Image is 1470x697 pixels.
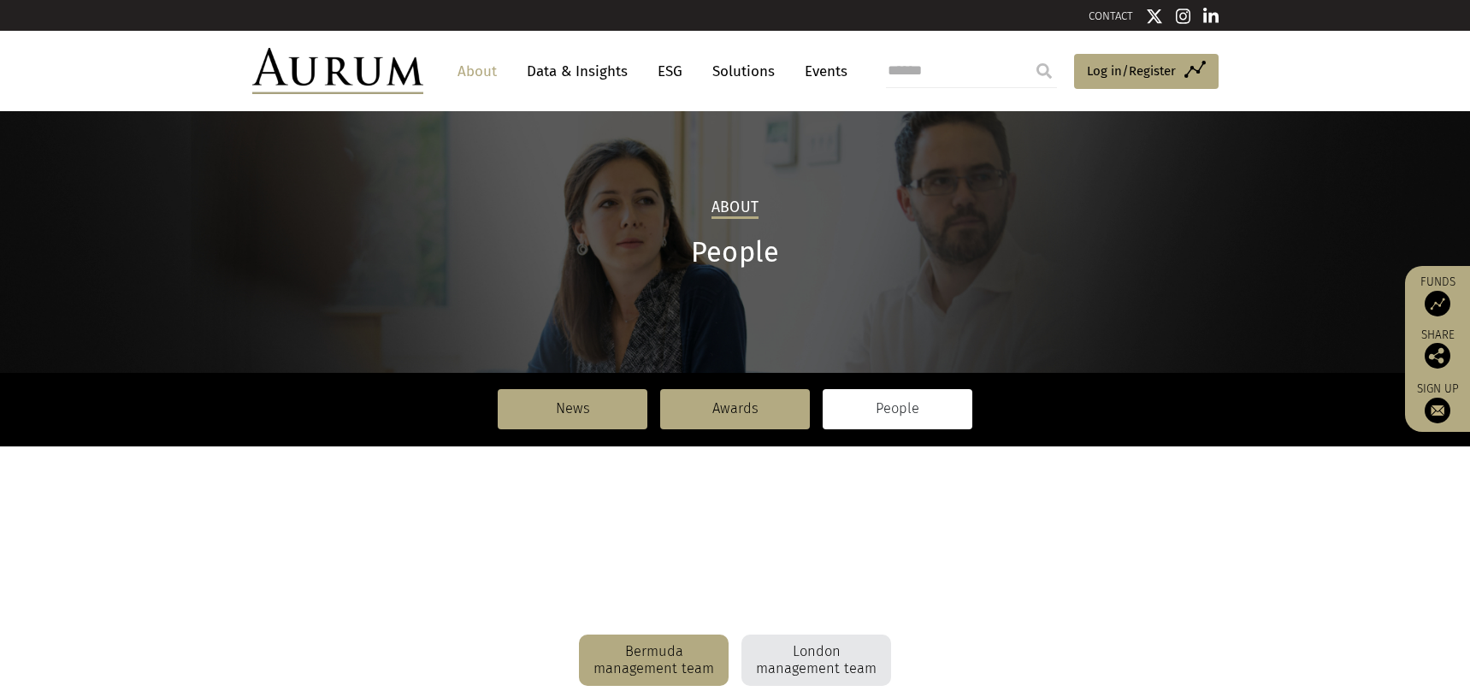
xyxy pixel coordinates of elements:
img: Access Funds [1425,291,1450,316]
img: Twitter icon [1146,8,1163,25]
a: CONTACT [1089,9,1133,22]
img: Share this post [1425,343,1450,369]
a: ESG [649,56,691,87]
a: Log in/Register [1074,54,1219,90]
a: People [823,389,972,428]
a: News [498,389,647,428]
a: Solutions [704,56,783,87]
div: Bermuda management team [579,635,729,686]
div: London management team [741,635,891,686]
a: Sign up [1414,381,1461,423]
a: Data & Insights [518,56,636,87]
h1: People [252,236,1219,269]
img: Linkedin icon [1203,8,1219,25]
a: About [449,56,505,87]
a: Awards [660,389,810,428]
img: Sign up to our newsletter [1425,398,1450,423]
a: Funds [1414,275,1461,316]
img: Instagram icon [1176,8,1191,25]
input: Submit [1027,54,1061,88]
div: Share [1414,329,1461,369]
span: Log in/Register [1087,61,1176,81]
img: Aurum [252,48,423,94]
a: Events [796,56,847,87]
h2: About [711,198,759,219]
